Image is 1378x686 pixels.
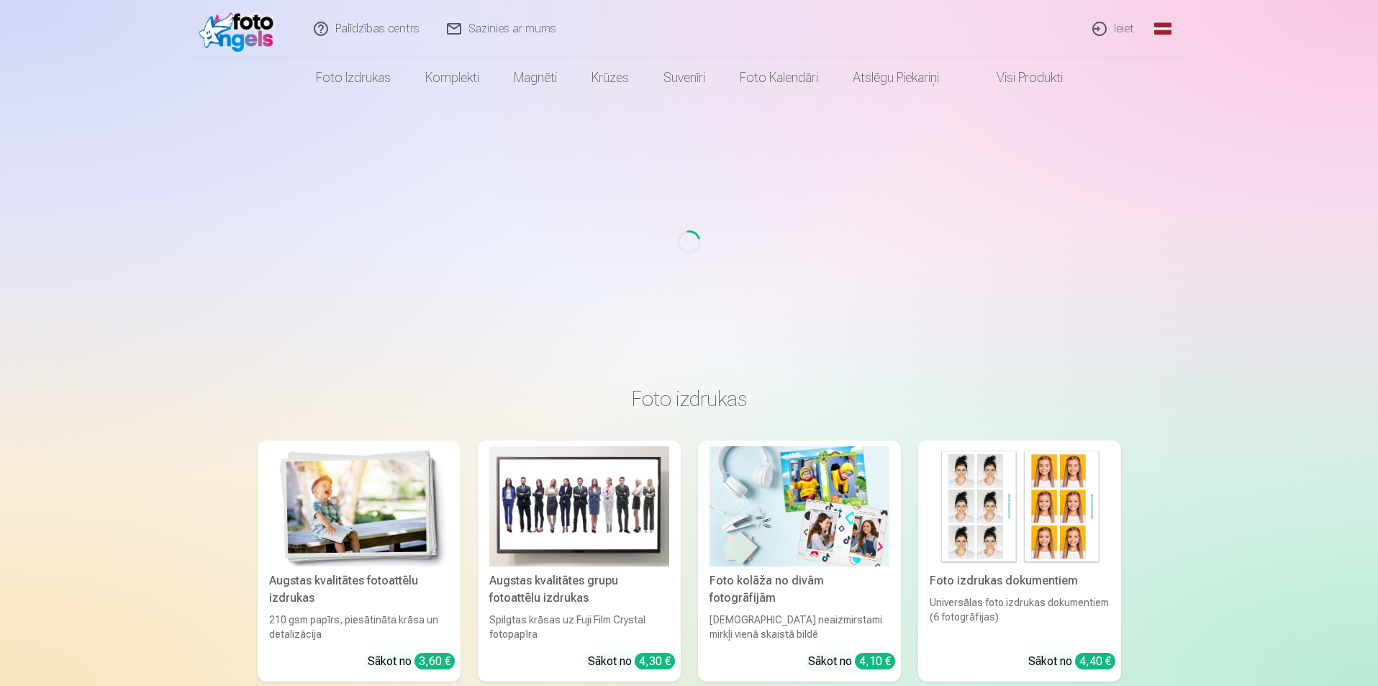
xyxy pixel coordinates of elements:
[269,446,449,567] img: Augstas kvalitātes fotoattēlu izdrukas
[484,572,675,607] div: Augstas kvalitātes grupu fotoattēlu izdrukas
[704,572,895,607] div: Foto kolāža no divām fotogrāfijām
[484,613,675,641] div: Spilgtas krāsas uz Fuji Film Crystal fotopapīra
[414,653,455,669] div: 3,60 €
[368,653,455,670] div: Sākot no
[574,58,646,98] a: Krūzes
[835,58,956,98] a: Atslēgu piekariņi
[299,58,408,98] a: Foto izdrukas
[269,386,1110,412] h3: Foto izdrukas
[588,653,675,670] div: Sākot no
[1075,653,1115,669] div: 4,40 €
[646,58,722,98] a: Suvenīri
[924,595,1115,641] div: Universālas foto izdrukas dokumentiem (6 fotogrāfijas)
[1028,653,1115,670] div: Sākot no
[635,653,675,669] div: 4,30 €
[956,58,1080,98] a: Visi produkti
[808,653,895,670] div: Sākot no
[924,572,1115,590] div: Foto izdrukas dokumentiem
[698,441,901,682] a: Foto kolāža no divām fotogrāfijāmFoto kolāža no divām fotogrāfijām[DEMOGRAPHIC_DATA] neaizmirstam...
[722,58,835,98] a: Foto kalendāri
[408,58,497,98] a: Komplekti
[704,613,895,641] div: [DEMOGRAPHIC_DATA] neaizmirstami mirkļi vienā skaistā bildē
[263,572,455,607] div: Augstas kvalitātes fotoattēlu izdrukas
[478,441,681,682] a: Augstas kvalitātes grupu fotoattēlu izdrukasAugstas kvalitātes grupu fotoattēlu izdrukasSpilgtas ...
[199,6,281,52] img: /fa1
[263,613,455,641] div: 210 gsm papīrs, piesātināta krāsa un detalizācija
[489,446,669,567] img: Augstas kvalitātes grupu fotoattēlu izdrukas
[930,446,1110,567] img: Foto izdrukas dokumentiem
[855,653,895,669] div: 4,10 €
[497,58,574,98] a: Magnēti
[918,441,1121,682] a: Foto izdrukas dokumentiemFoto izdrukas dokumentiemUniversālas foto izdrukas dokumentiem (6 fotogr...
[710,446,889,567] img: Foto kolāža no divām fotogrāfijām
[258,441,461,682] a: Augstas kvalitātes fotoattēlu izdrukasAugstas kvalitātes fotoattēlu izdrukas210 gsm papīrs, piesā...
